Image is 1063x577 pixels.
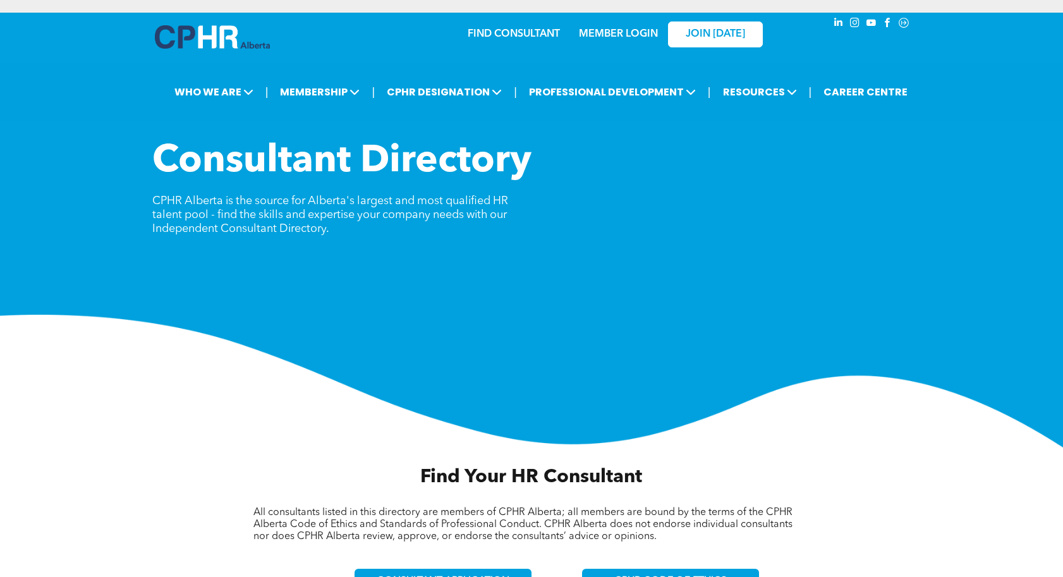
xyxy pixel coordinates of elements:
[383,80,506,104] span: CPHR DESIGNATION
[372,79,375,105] li: |
[719,80,801,104] span: RESOURCES
[831,16,845,33] a: linkedin
[809,79,812,105] li: |
[847,16,861,33] a: instagram
[708,79,711,105] li: |
[880,16,894,33] a: facebook
[514,79,517,105] li: |
[265,79,269,105] li: |
[897,16,911,33] a: Social network
[152,195,508,234] span: CPHR Alberta is the source for Alberta's largest and most qualified HR talent pool - find the ski...
[579,29,658,39] a: MEMBER LOGIN
[686,28,745,40] span: JOIN [DATE]
[525,80,700,104] span: PROFESSIONAL DEVELOPMENT
[276,80,363,104] span: MEMBERSHIP
[171,80,257,104] span: WHO WE ARE
[152,143,531,181] span: Consultant Directory
[468,29,560,39] a: FIND CONSULTANT
[864,16,878,33] a: youtube
[668,21,763,47] a: JOIN [DATE]
[420,468,642,487] span: Find Your HR Consultant
[253,507,793,542] span: All consultants listed in this directory are members of CPHR Alberta; all members are bound by th...
[155,25,270,49] img: A blue and white logo for cp alberta
[820,80,911,104] a: CAREER CENTRE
